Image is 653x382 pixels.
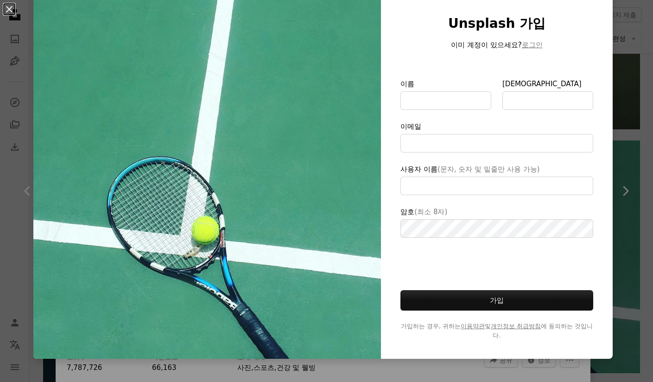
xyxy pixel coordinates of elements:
label: [DEMOGRAPHIC_DATA] [502,78,593,110]
span: 가입하는 경우, 귀하는 및 에 동의하는 것입니다. [400,322,593,340]
span: (최소 8자) [414,208,447,216]
input: 사용자 이름(문자, 숫자 및 밑줄만 사용 가능) [400,177,593,195]
span: (문자, 숫자 및 밑줄만 사용 가능) [437,165,539,173]
button: 가입 [400,290,593,311]
label: 사용자 이름 [400,164,593,195]
label: 암호 [400,206,593,238]
label: 이름 [400,78,491,110]
label: 이메일 [400,121,593,153]
input: [DEMOGRAPHIC_DATA] [502,91,593,110]
input: 암호(최소 8자) [400,219,593,238]
h1: Unsplash 가입 [400,15,593,32]
a: 이용약관 [461,323,485,330]
input: 이메일 [400,134,593,153]
input: 이름 [400,91,491,110]
p: 이미 계정이 있으세요? [400,39,593,51]
button: 로그인 [522,39,543,51]
a: 개인정보 취급방침 [491,323,541,330]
